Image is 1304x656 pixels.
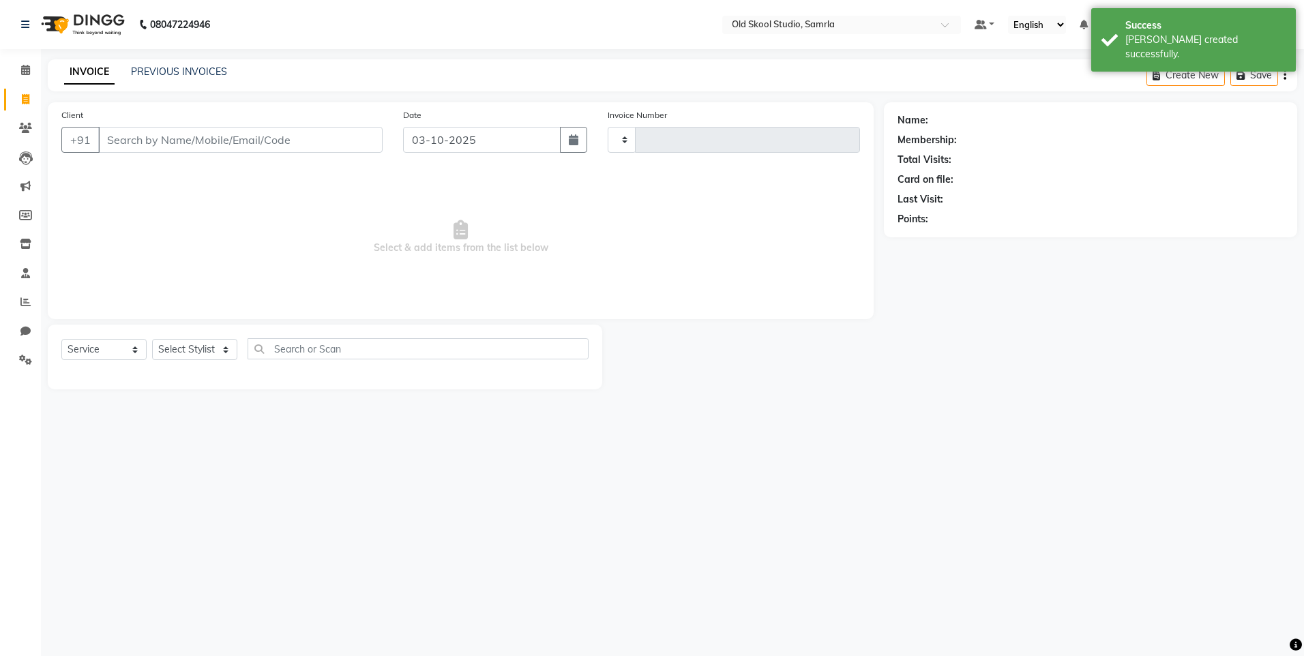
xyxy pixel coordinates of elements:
span: Select & add items from the list below [61,169,860,305]
button: Save [1230,65,1278,86]
label: Date [403,109,421,121]
input: Search or Scan [248,338,589,359]
a: INVOICE [64,60,115,85]
a: PREVIOUS INVOICES [131,65,227,78]
div: Total Visits: [898,153,951,167]
div: Name: [898,113,928,128]
div: Success [1125,18,1286,33]
div: Last Visit: [898,192,943,207]
div: Bill created successfully. [1125,33,1286,61]
label: Client [61,109,83,121]
div: Card on file: [898,173,953,187]
div: Points: [898,212,928,226]
button: +91 [61,127,100,153]
img: logo [35,5,128,44]
input: Search by Name/Mobile/Email/Code [98,127,383,153]
div: Membership: [898,133,957,147]
button: Create New [1146,65,1225,86]
b: 08047224946 [150,5,210,44]
label: Invoice Number [608,109,667,121]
